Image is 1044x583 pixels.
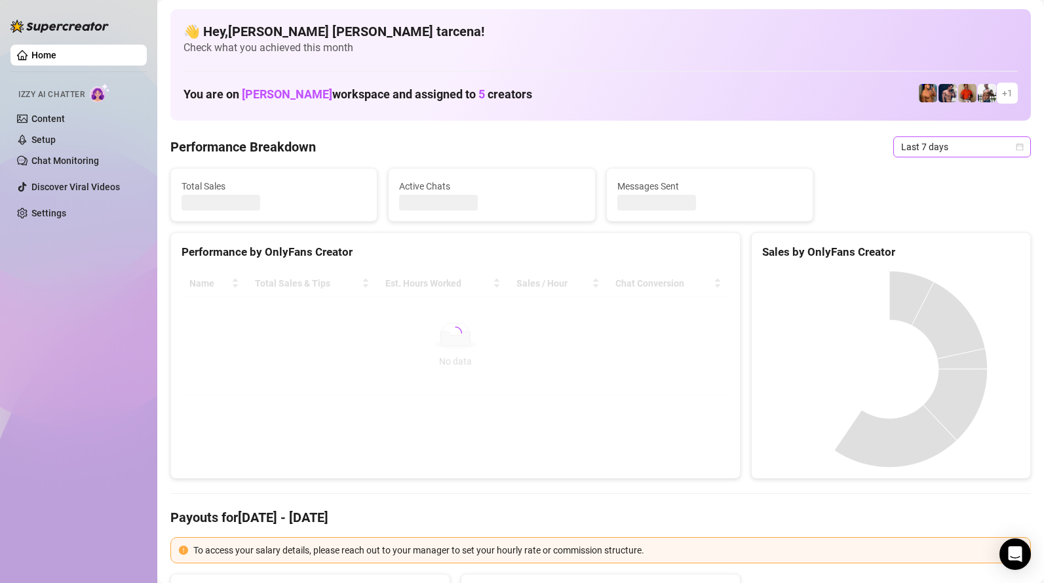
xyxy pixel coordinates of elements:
img: JG [919,84,937,102]
div: To access your salary details, please reach out to your manager to set your hourly rate or commis... [193,543,1022,557]
a: Settings [31,208,66,218]
img: Axel [938,84,957,102]
span: Active Chats [399,179,584,193]
span: Messages Sent [617,179,802,193]
div: Sales by OnlyFans Creator [762,243,1020,261]
a: Chat Monitoring [31,155,99,166]
img: AI Chatter [90,83,110,102]
a: Setup [31,134,56,145]
div: Performance by OnlyFans Creator [182,243,729,261]
a: Content [31,113,65,124]
div: Open Intercom Messenger [999,538,1031,570]
span: calendar [1016,143,1024,151]
span: Total Sales [182,179,366,193]
span: loading [448,325,463,341]
span: [PERSON_NAME] [242,87,332,101]
span: exclamation-circle [179,546,188,555]
h4: Payouts for [DATE] - [DATE] [170,508,1031,527]
h1: You are on workspace and assigned to creators [184,87,532,102]
span: Izzy AI Chatter [18,89,85,101]
img: logo-BBDzfeDw.svg [10,20,109,33]
span: Last 7 days [901,137,1023,157]
img: Justin [958,84,976,102]
span: + 1 [1002,86,1013,100]
h4: 👋 Hey, [PERSON_NAME] [PERSON_NAME] tarcena ! [184,22,1018,41]
h4: Performance Breakdown [170,138,316,156]
a: Home [31,50,56,60]
span: 5 [478,87,485,101]
a: Discover Viral Videos [31,182,120,192]
img: JUSTIN [978,84,996,102]
span: Check what you achieved this month [184,41,1018,55]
